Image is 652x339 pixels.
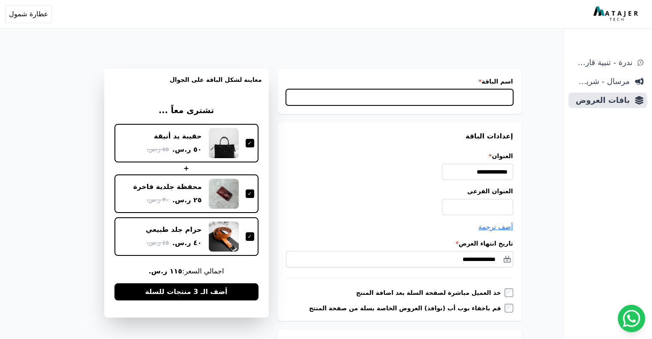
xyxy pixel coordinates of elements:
[309,304,505,312] label: قم باخفاء بوب أب (نوافذ) العروض الخاصة بسلة من صفحة المنتج
[9,9,48,19] span: عطارة شمول
[114,163,258,174] div: +
[209,128,239,158] img: حقيبة يد أنيقة
[286,152,513,160] label: العنوان
[172,144,202,155] span: ٥٠ ر.س.
[133,182,202,192] div: محفظة جلدية فاخرة
[114,266,258,276] span: اجمالي السعر:
[111,75,262,94] h3: معاينة لشكل الباقة على الجوال
[172,195,202,205] span: ٢٥ ر.س.
[209,179,239,209] img: محفظة جلدية فاخرة
[172,238,202,248] span: ٤٠ ر.س.
[154,132,201,141] div: حقيبة يد أنيقة
[147,145,169,154] span: ٥٥ ر.س.
[572,57,632,69] span: ندرة - تنبية قارب علي النفاذ
[5,5,52,23] button: عطارة شمول
[146,225,202,234] div: حزام جلد طبيعي
[147,195,169,204] span: ٣٠ ر.س.
[478,222,513,232] button: أضف ترجمة
[572,75,630,87] span: مرسال - شريط دعاية
[286,187,513,195] label: العنوان الفرعي
[145,287,227,297] span: أضف الـ 3 منتجات للسلة
[149,267,182,275] b: ١١٥ ر.س.
[572,94,630,106] span: باقات العروض
[147,238,169,247] span: ٤٥ ر.س.
[286,131,513,141] h3: إعدادات الباقة
[114,283,258,300] button: أضف الـ 3 منتجات للسلة
[356,288,505,297] label: خذ العميل مباشرة لصفحة السلة بعد اضافة المنتج
[286,239,513,248] label: تاريخ انتهاء العرض
[593,6,640,22] img: MatajerTech Logo
[114,105,258,117] h3: تشترى معاً ...
[478,223,513,231] span: أضف ترجمة
[209,222,239,252] img: حزام جلد طبيعي
[286,77,513,86] label: اسم الباقة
